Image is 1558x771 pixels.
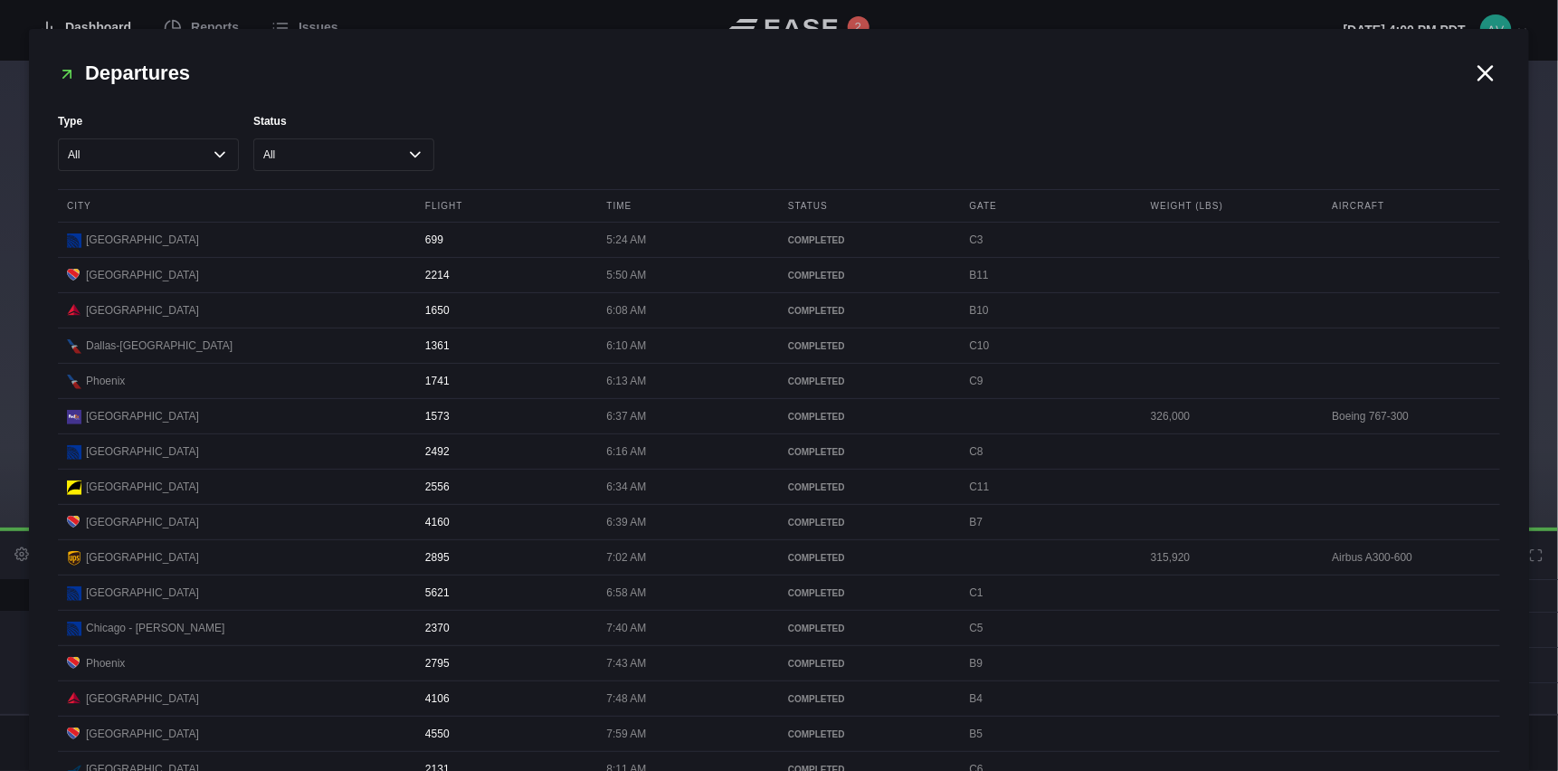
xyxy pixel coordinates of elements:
div: Weight (lbs) [1142,190,1319,222]
span: 7:02 AM [607,551,647,564]
span: [GEOGRAPHIC_DATA] [86,267,199,283]
div: COMPLETED [788,551,947,565]
div: 1741 [416,364,594,398]
div: COMPLETED [788,516,947,529]
span: Dallas-[GEOGRAPHIC_DATA] [86,338,233,354]
span: C9 [970,375,983,387]
span: [GEOGRAPHIC_DATA] [86,514,199,530]
div: 2492 [416,434,594,469]
span: B7 [970,516,983,528]
div: Time [598,190,775,222]
div: 1361 [416,328,594,363]
span: 6:13 AM [607,375,647,387]
div: COMPLETED [788,586,947,600]
span: 315,920 [1151,551,1190,564]
span: 5:50 AM [607,269,647,281]
div: Status [779,190,956,222]
span: 7:40 AM [607,622,647,634]
span: 6:16 AM [607,445,647,458]
span: C1 [970,586,983,599]
div: Flight [416,190,594,222]
div: 2370 [416,611,594,645]
label: Type [58,113,239,129]
div: 699 [416,223,594,257]
span: Phoenix [86,373,125,389]
span: [GEOGRAPHIC_DATA] [86,232,199,248]
span: 326,000 [1151,410,1190,423]
span: B4 [970,692,983,705]
div: 4106 [416,681,594,716]
span: 6:08 AM [607,304,647,317]
span: [GEOGRAPHIC_DATA] [86,726,199,742]
div: COMPLETED [788,481,947,494]
span: 7:48 AM [607,692,647,705]
span: C5 [970,622,983,634]
div: Gate [961,190,1138,222]
div: COMPLETED [788,728,947,741]
span: B11 [970,269,989,281]
div: 2795 [416,646,594,681]
span: [GEOGRAPHIC_DATA] [86,549,199,566]
div: COMPLETED [788,657,947,671]
span: Boeing 767-300 [1333,410,1410,423]
div: COMPLETED [788,622,947,635]
span: [GEOGRAPHIC_DATA] [86,408,199,424]
div: COMPLETED [788,233,947,247]
div: City [58,190,412,222]
div: 5621 [416,576,594,610]
div: COMPLETED [788,304,947,318]
span: C3 [970,233,983,246]
div: 1650 [416,293,594,328]
span: C11 [970,481,990,493]
span: C10 [970,339,990,352]
span: [GEOGRAPHIC_DATA] [86,479,199,495]
span: [GEOGRAPHIC_DATA] [86,443,199,460]
span: [GEOGRAPHIC_DATA] [86,585,199,601]
div: COMPLETED [788,375,947,388]
span: 6:58 AM [607,586,647,599]
label: Status [253,113,434,129]
div: COMPLETED [788,269,947,282]
div: 2895 [416,540,594,575]
span: 6:34 AM [607,481,647,493]
div: COMPLETED [788,410,947,424]
div: 4160 [416,505,594,539]
span: 7:59 AM [607,728,647,740]
span: [GEOGRAPHIC_DATA] [86,302,199,319]
div: 2556 [416,470,594,504]
h2: Departures [58,58,1471,88]
span: Phoenix [86,655,125,671]
div: 2214 [416,258,594,292]
div: 4550 [416,717,594,751]
span: 7:43 AM [607,657,647,670]
span: 6:37 AM [607,410,647,423]
span: 6:39 AM [607,516,647,528]
span: 6:10 AM [607,339,647,352]
span: 5:24 AM [607,233,647,246]
span: Chicago - [PERSON_NAME] [86,620,224,636]
div: COMPLETED [788,339,947,353]
div: Aircraft [1324,190,1501,222]
div: 1573 [416,399,594,433]
span: [GEOGRAPHIC_DATA] [86,690,199,707]
span: B5 [970,728,983,740]
span: B10 [970,304,989,317]
span: B9 [970,657,983,670]
div: COMPLETED [788,445,947,459]
div: COMPLETED [788,692,947,706]
span: C8 [970,445,983,458]
span: Airbus A300-600 [1333,551,1413,564]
